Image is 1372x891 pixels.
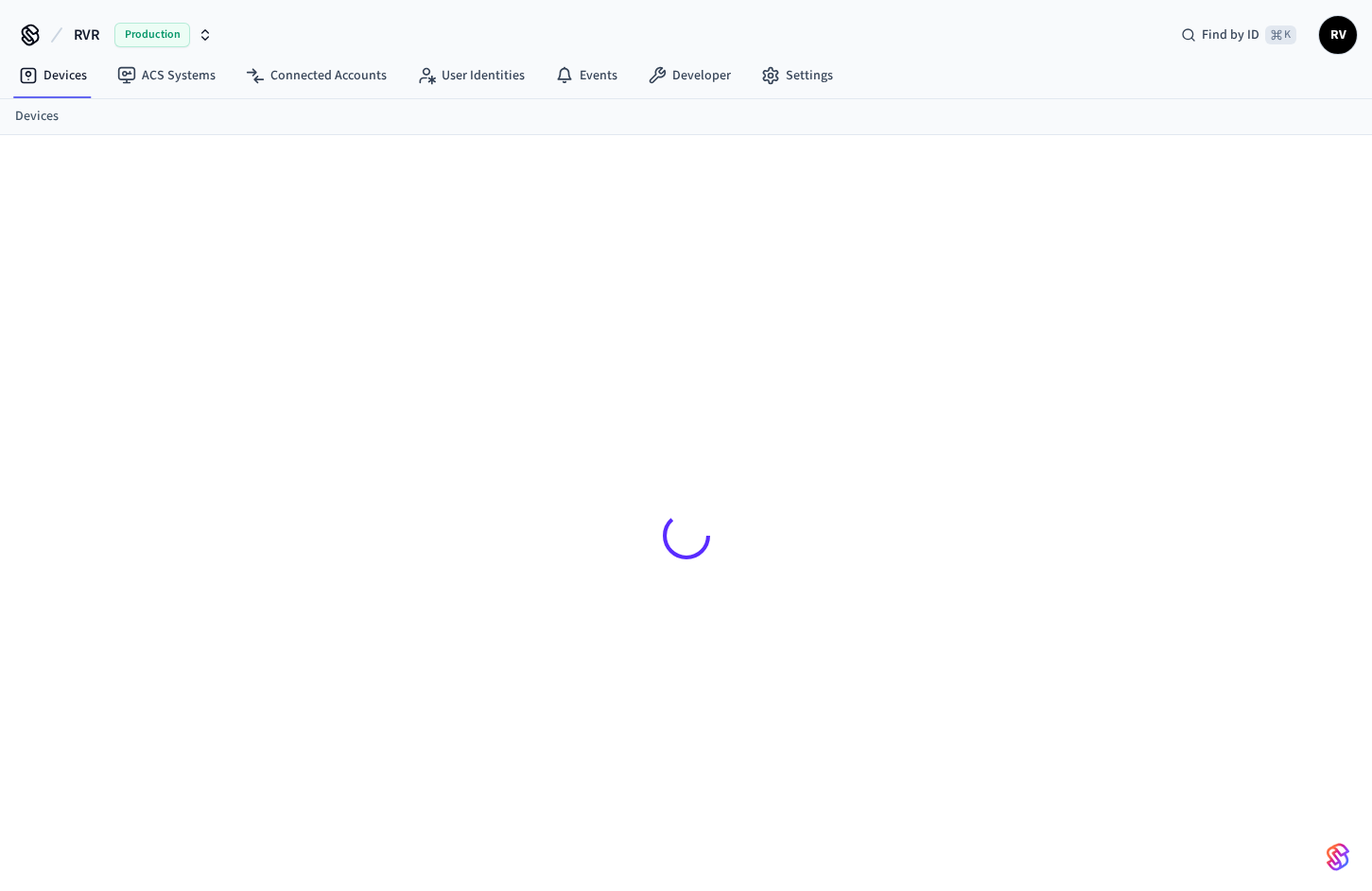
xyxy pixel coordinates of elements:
span: RV [1321,18,1355,52]
a: Devices [15,107,59,127]
a: User Identities [402,59,540,93]
img: SeamLogoGradient.69752ec5.svg [1327,842,1349,872]
span: Find by ID [1202,26,1259,44]
a: Settings [746,59,848,93]
span: Production [114,23,190,47]
a: ACS Systems [102,59,231,93]
span: ⌘ K [1265,26,1296,44]
a: Devices [4,59,102,93]
a: Connected Accounts [231,59,402,93]
button: RV [1319,16,1357,54]
span: RVR [74,24,99,46]
a: Events [540,59,633,93]
a: Developer [633,59,746,93]
div: Find by ID⌘ K [1166,18,1311,52]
